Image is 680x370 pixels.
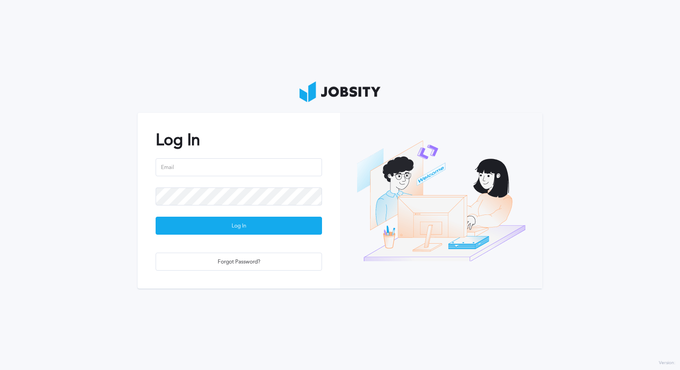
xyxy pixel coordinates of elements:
div: Log In [156,217,322,235]
label: Version: [659,361,676,366]
h2: Log In [156,131,322,149]
div: Forgot Password? [156,253,322,271]
button: Log In [156,217,322,235]
input: Email [156,158,322,176]
button: Forgot Password? [156,253,322,271]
